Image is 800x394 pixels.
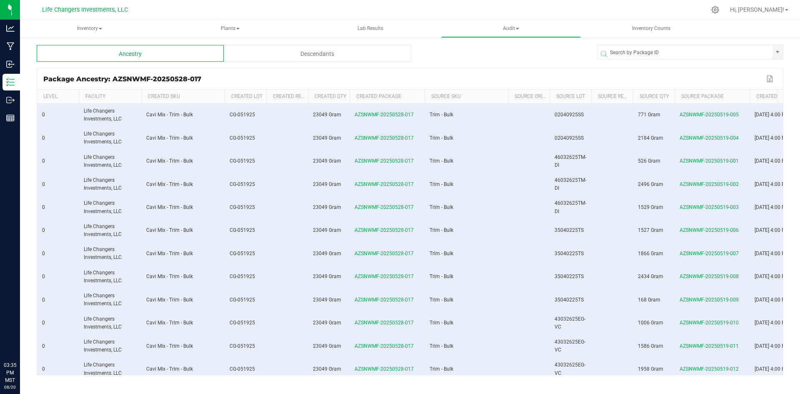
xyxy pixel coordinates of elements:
a: Inventory [20,20,160,38]
span: Life Changers Investments, LLC [84,223,122,237]
span: 1866 Gram [638,251,663,256]
span: 526 Gram [638,158,660,164]
span: AZSNWMF-20250528-017 [355,181,414,187]
span: Trim - Bulk [430,227,453,233]
span: AZSNWMF-20250528-017 [355,204,414,210]
span: 0 [42,320,45,326]
span: Trim - Bulk [430,251,453,256]
span: 0 [42,297,45,303]
span: 23049 Gram [313,181,341,187]
span: 0 [42,274,45,279]
span: 2184 Gram [638,135,663,141]
th: Facility [79,90,141,104]
div: Descendants [224,45,411,62]
span: AZSNWMF-20250528-017 [355,251,414,256]
span: AZSNWMF-20250528-017 [355,135,414,141]
span: AZSNWMF-20250528-017 [355,158,414,164]
span: CG-051925 [230,204,255,210]
span: 23049 Gram [313,204,341,210]
span: 0 [42,112,45,118]
span: AZSNWMF-20250519-006 [680,227,739,233]
span: CG-051925 [230,181,255,187]
span: 0 [42,204,45,210]
span: 35040225TS [555,297,584,303]
span: 23049 Gram [313,297,341,303]
span: Cavi Mix - Trim - Bulk [146,274,193,279]
inline-svg: Inbound [6,60,15,68]
span: 46032625TM-DI [555,154,586,168]
inline-svg: Manufacturing [6,42,15,50]
div: Ancestry [37,45,224,62]
span: AZSNWMF-20250519-001 [680,158,739,164]
span: 771 Gram [638,112,660,118]
span: CG-051925 [230,112,255,118]
span: 2496 Gram [638,181,663,187]
span: 0 [42,251,45,256]
span: Lab Results [346,25,395,32]
span: Cavi Mix - Trim - Bulk [146,251,193,256]
span: 43032625EG-VC [555,362,585,376]
span: AZSNWMF-20250528-017 [355,366,414,372]
span: AZSNWMF-20250528-017 [355,227,414,233]
span: 1958 Gram [638,366,663,372]
th: Created Package [350,90,425,104]
span: 0 [42,366,45,372]
span: Cavi Mix - Trim - Bulk [146,343,193,349]
span: CG-051925 [230,274,255,279]
th: Created Lot [225,90,266,104]
span: 23049 Gram [313,227,341,233]
span: Trim - Bulk [430,274,453,279]
span: 23049 Gram [313,158,341,164]
span: 0 [42,158,45,164]
span: 0 [42,343,45,349]
span: CG-051925 [230,297,255,303]
span: AZSNWMF-20250519-007 [680,251,739,256]
span: Cavi Mix - Trim - Bulk [146,204,193,210]
span: Trim - Bulk [430,204,453,210]
span: Life Changers Investments, LLC [84,200,122,214]
span: Hi, [PERSON_NAME]! [730,6,784,13]
span: 23049 Gram [313,320,341,326]
span: Trim - Bulk [430,320,453,326]
span: 23049 Gram [313,366,341,372]
span: Life Changers Investments, LLC [84,154,122,168]
iframe: Resource center [8,327,33,352]
span: Trim - Bulk [430,343,453,349]
span: AZSNWMF-20250519-003 [680,204,739,210]
span: Plants [161,20,300,37]
span: AZSNWMF-20250528-017 [355,343,414,349]
th: Source Origin Harvests [508,90,550,104]
span: AZSNWMF-20250519-011 [680,343,739,349]
span: 46032625TM-DI [555,177,586,191]
span: AZSNWMF-20250519-002 [680,181,739,187]
a: Inventory Counts [582,20,721,38]
span: Audit [442,20,580,37]
span: 43032625EG-VC [555,316,585,330]
span: Trim - Bulk [430,112,453,118]
span: CG-051925 [230,135,255,141]
span: AZSNWMF-20250519-004 [680,135,739,141]
th: Source Ref Field [591,90,633,104]
th: Created SKU [141,90,225,104]
inline-svg: Analytics [6,24,15,33]
span: 0 [42,181,45,187]
span: CG-051925 [230,251,255,256]
span: 1529 Gram [638,204,663,210]
span: 2434 Gram [638,274,663,279]
p: 08/20 [4,384,16,390]
span: 0 [42,135,45,141]
span: Life Changers Investments, LLC [84,270,122,284]
span: Trim - Bulk [430,366,453,372]
span: Life Changers Investments, LLC [84,246,122,260]
span: CG-051925 [230,320,255,326]
span: 23049 Gram [313,274,341,279]
span: AZSNWMF-20250528-017 [355,274,414,279]
span: AZSNWMF-20250519-012 [680,366,739,372]
span: Trim - Bulk [430,158,453,164]
span: Trim - Bulk [430,297,453,303]
span: Cavi Mix - Trim - Bulk [146,158,193,164]
span: AZSNWMF-20250519-009 [680,297,739,303]
span: Life Changers Investments, LLC [84,339,122,353]
span: Life Changers Investments, LLC [84,108,122,122]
